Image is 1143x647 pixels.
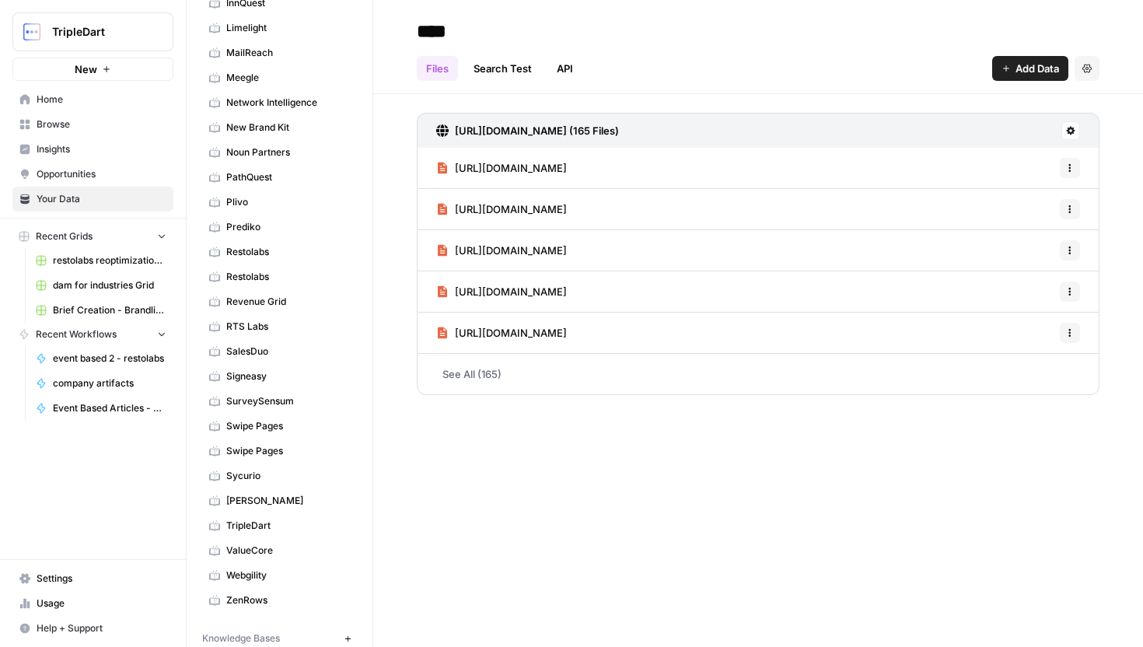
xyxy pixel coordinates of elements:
a: Search Test [464,56,541,81]
a: API [547,56,582,81]
button: Help + Support [12,616,173,641]
a: ValueCore [202,538,357,563]
span: Brief Creation - Brandlife Grid [53,303,166,317]
span: Swipe Pages [226,444,350,458]
span: Noun Partners [226,145,350,159]
span: Restolabs [226,270,350,284]
a: Webgility [202,563,357,588]
span: RTS Labs [226,320,350,334]
a: Noun Partners [202,140,357,165]
span: Revenue Grid [226,295,350,309]
a: See All (165) [417,354,1099,394]
a: [URL][DOMAIN_NAME] [436,313,567,353]
span: [URL][DOMAIN_NAME] [455,325,567,341]
span: Meegle [226,71,350,85]
span: Event Based Articles - Restolabs [53,401,166,415]
span: TripleDart [52,24,146,40]
a: Meegle [202,65,357,90]
span: Signeasy [226,369,350,383]
button: Add Data [992,56,1068,81]
span: Webgility [226,568,350,582]
span: TripleDart [226,519,350,533]
a: [URL][DOMAIN_NAME] [436,148,567,188]
span: Restolabs [226,245,350,259]
span: Insights [37,142,166,156]
span: Add Data [1015,61,1059,76]
span: dam for industries Grid [53,278,166,292]
span: [URL][DOMAIN_NAME] [455,284,567,299]
a: PathQuest [202,165,357,190]
a: dam for industries Grid [29,273,173,298]
span: restolabs reoptimizations aug [53,254,166,268]
span: New Brand Kit [226,121,350,135]
span: Limelight [226,21,350,35]
a: Restolabs [202,240,357,264]
a: Plivo [202,190,357,215]
span: New [75,61,97,77]
a: Browse [12,112,173,137]
span: PathQuest [226,170,350,184]
a: SurveySensum [202,389,357,414]
a: Insights [12,137,173,162]
a: TripleDart [202,513,357,538]
a: Restolabs [202,264,357,289]
span: [PERSON_NAME] [226,494,350,508]
span: [URL][DOMAIN_NAME] [455,243,567,258]
button: Recent Grids [12,225,173,248]
a: Limelight [202,16,357,40]
a: Files [417,56,458,81]
a: Swipe Pages [202,414,357,439]
span: ZenRows [226,593,350,607]
h3: [URL][DOMAIN_NAME] (165 Files) [455,123,619,138]
span: Network Intelligence [226,96,350,110]
a: Your Data [12,187,173,212]
span: Recent Workflows [36,327,117,341]
a: [URL][DOMAIN_NAME] (165 Files) [436,114,619,148]
span: Knowledge Bases [202,631,280,645]
a: Brief Creation - Brandlife Grid [29,298,173,323]
a: [URL][DOMAIN_NAME] [436,230,567,271]
a: [URL][DOMAIN_NAME] [436,189,567,229]
a: Revenue Grid [202,289,357,314]
a: Settings [12,566,173,591]
a: [PERSON_NAME] [202,488,357,513]
span: ValueCore [226,544,350,558]
a: Swipe Pages [202,439,357,463]
span: Opportunities [37,167,166,181]
span: Help + Support [37,621,166,635]
a: Home [12,87,173,112]
span: [URL][DOMAIN_NAME] [455,160,567,176]
a: restolabs reoptimizations aug [29,248,173,273]
a: company artifacts [29,371,173,396]
a: SalesDuo [202,339,357,364]
a: Signeasy [202,364,357,389]
a: RTS Labs [202,314,357,339]
img: TripleDart Logo [18,18,46,46]
span: SalesDuo [226,344,350,358]
span: SurveySensum [226,394,350,408]
a: New Brand Kit [202,115,357,140]
a: Sycurio [202,463,357,488]
a: ZenRows [202,588,357,613]
button: Workspace: TripleDart [12,12,173,51]
a: Opportunities [12,162,173,187]
a: Usage [12,591,173,616]
button: New [12,58,173,81]
span: Settings [37,572,166,586]
span: MailReach [226,46,350,60]
a: Network Intelligence [202,90,357,115]
a: Prediko [202,215,357,240]
span: company artifacts [53,376,166,390]
span: Swipe Pages [226,419,350,433]
span: Prediko [226,220,350,234]
span: [URL][DOMAIN_NAME] [455,201,567,217]
a: event based 2 - restolabs [29,346,173,371]
button: Recent Workflows [12,323,173,346]
a: [URL][DOMAIN_NAME] [436,271,567,312]
a: MailReach [202,40,357,65]
span: Browse [37,117,166,131]
span: Recent Grids [36,229,93,243]
span: Your Data [37,192,166,206]
span: Home [37,93,166,107]
span: Sycurio [226,469,350,483]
